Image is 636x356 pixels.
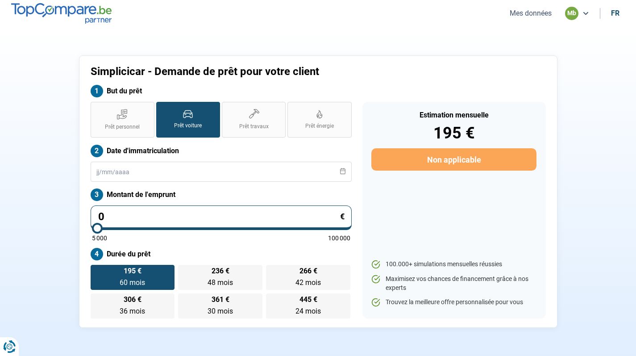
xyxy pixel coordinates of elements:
[120,278,145,287] span: 60 mois
[371,260,536,269] li: 100.000+ simulations mensuelles réussies
[91,65,429,78] h1: Simplicicar - Demande de prêt pour votre client
[124,268,141,275] span: 195 €
[120,307,145,315] span: 36 mois
[299,296,317,303] span: 445 €
[91,85,352,97] label: But du prêt
[91,248,352,260] label: Durée du prêt
[328,235,350,241] span: 100 000
[91,145,352,157] label: Date d'immatriculation
[124,296,141,303] span: 306 €
[91,162,352,182] input: jj/mm/aaaa
[91,188,352,201] label: Montant de l'emprunt
[208,307,233,315] span: 30 mois
[371,275,536,292] li: Maximisez vos chances de financement grâce à nos experts
[507,8,554,18] button: Mes données
[565,7,578,20] div: mb
[371,298,536,307] li: Trouvez la meilleure offre personnalisée pour vous
[239,123,269,130] span: Prêt travaux
[340,213,345,221] span: €
[105,123,140,131] span: Prêt personnel
[371,125,536,141] div: 195 €
[212,296,229,303] span: 361 €
[371,112,536,119] div: Estimation mensuelle
[371,148,536,171] button: Non applicable
[208,278,233,287] span: 48 mois
[92,235,107,241] span: 5 000
[611,9,619,17] div: fr
[295,278,321,287] span: 42 mois
[11,3,112,23] img: TopCompare.be
[299,268,317,275] span: 266 €
[295,307,321,315] span: 24 mois
[212,268,229,275] span: 236 €
[174,122,202,130] span: Prêt voiture
[305,122,334,130] span: Prêt énergie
